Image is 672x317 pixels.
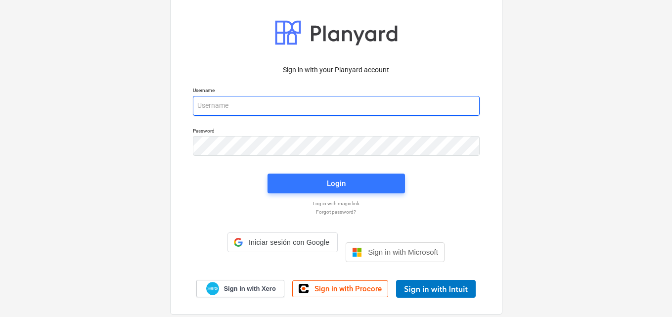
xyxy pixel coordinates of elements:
[188,200,485,207] a: Log in with magic link
[223,251,343,273] iframe: Botón Iniciar sesión con Google
[292,280,388,297] a: Sign in with Procore
[268,174,405,193] button: Login
[314,284,382,293] span: Sign in with Procore
[224,284,275,293] span: Sign in with Xero
[196,280,284,297] a: Sign in with Xero
[193,128,480,136] p: Password
[227,232,338,252] div: Iniciar sesión con Google
[368,248,438,256] span: Sign in with Microsoft
[206,282,219,295] img: Xero logo
[193,87,480,95] p: Username
[193,96,480,116] input: Username
[327,177,346,190] div: Login
[247,238,331,246] span: Iniciar sesión con Google
[193,65,480,75] p: Sign in with your Planyard account
[352,247,362,257] img: Microsoft logo
[188,209,485,215] a: Forgot password?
